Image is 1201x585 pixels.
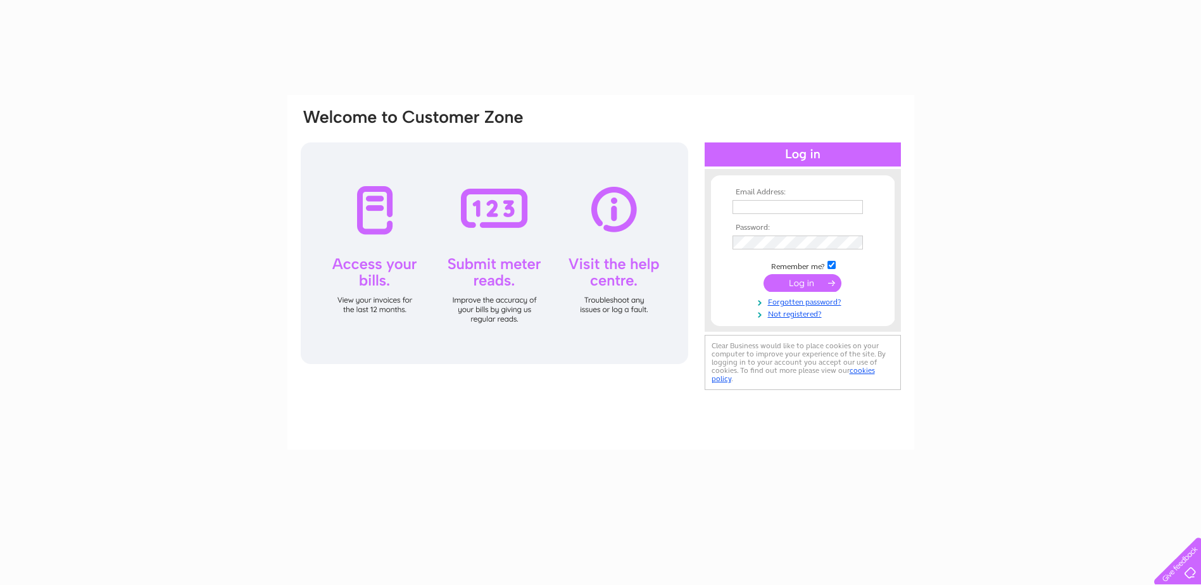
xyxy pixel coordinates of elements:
[729,223,876,232] th: Password:
[764,274,841,292] input: Submit
[712,366,875,383] a: cookies policy
[733,295,876,307] a: Forgotten password?
[729,259,876,272] td: Remember me?
[733,307,876,319] a: Not registered?
[705,335,901,390] div: Clear Business would like to place cookies on your computer to improve your experience of the sit...
[729,188,876,197] th: Email Address:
